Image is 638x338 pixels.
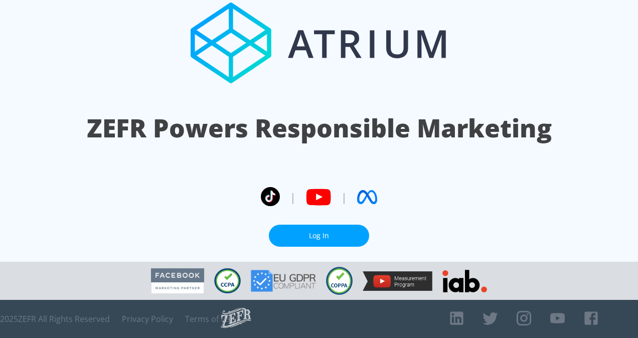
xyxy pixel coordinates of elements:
img: Facebook Marketing Partner [151,268,204,294]
a: Log In [269,225,369,247]
img: CCPA Compliant [214,268,241,293]
img: COPPA Compliant [326,267,353,295]
img: IAB [442,270,487,292]
h1: ZEFR Powers Responsible Marketing [87,111,552,145]
span: | [290,190,296,205]
a: Terms of Use [185,314,235,324]
a: Privacy Policy [122,314,173,324]
span: | [341,190,347,205]
img: GDPR Compliant [251,270,316,292]
img: YouTube Measurement Program [363,271,432,291]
